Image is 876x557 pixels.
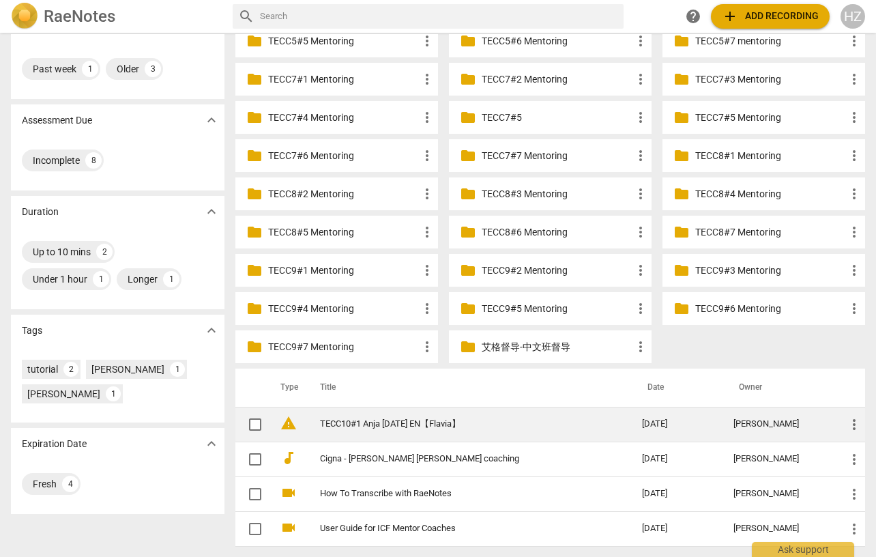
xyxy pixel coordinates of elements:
[280,415,297,431] span: warning
[320,489,593,499] a: How To Transcribe with RaeNotes
[460,109,476,126] span: folder
[482,72,632,87] p: TECC7#2 Mentoring
[268,225,419,240] p: TECC8#5 Mentoring
[96,244,113,260] div: 2
[846,262,862,278] span: more_vert
[482,34,632,48] p: TECC5#6 Mentoring
[460,147,476,164] span: folder
[117,62,139,76] div: Older
[246,109,263,126] span: folder
[632,300,649,317] span: more_vert
[685,8,701,25] span: help
[419,33,435,49] span: more_vert
[203,322,220,339] span: expand_more
[320,419,593,429] a: TECC10#1 Anja [DATE] EN【Flavia】
[419,224,435,240] span: more_vert
[846,521,862,537] span: more_vert
[201,433,222,454] button: Show more
[695,302,846,316] p: TECC9#6 Mentoring
[85,152,102,169] div: 8
[722,8,819,25] span: Add recording
[460,71,476,87] span: folder
[268,34,419,48] p: TECC5#5 Mentoring
[280,519,297,536] span: videocam
[846,147,862,164] span: more_vert
[695,111,846,125] p: TECC7#5 Mentoring
[695,263,846,278] p: TECC9#3 Mentoring
[93,271,109,287] div: 1
[203,203,220,220] span: expand_more
[846,33,862,49] span: more_vert
[201,201,222,222] button: Show more
[246,71,263,87] span: folder
[733,454,824,464] div: [PERSON_NAME]
[673,186,690,202] span: folder
[163,271,179,287] div: 1
[419,186,435,202] span: more_vert
[238,8,254,25] span: search
[632,71,649,87] span: more_vert
[419,262,435,278] span: more_vert
[846,300,862,317] span: more_vert
[482,187,632,201] p: TECC8#3 Mentoring
[482,111,632,125] p: TECC7#5
[482,149,632,163] p: TECC7#7 Mentoring
[631,407,722,442] td: [DATE]
[268,111,419,125] p: TECC7#4 Mentoring
[246,147,263,164] span: folder
[201,110,222,130] button: Show more
[246,186,263,202] span: folder
[268,302,419,316] p: TECC9#4 Mentoring
[82,61,98,77] div: 1
[419,147,435,164] span: more_vert
[632,224,649,240] span: more_vert
[460,224,476,240] span: folder
[695,72,846,87] p: TECC7#3 Mentoring
[460,300,476,317] span: folder
[33,62,76,76] div: Past week
[22,205,59,219] p: Duration
[482,302,632,316] p: TECC9#5 Mentoring
[711,4,830,29] button: Upload
[695,149,846,163] p: TECC8#1 Mentoring
[631,442,722,476] td: [DATE]
[268,149,419,163] p: TECC7#6 Mentoring
[482,340,632,354] p: 艾格督导-中文班督导
[269,369,304,407] th: Type
[419,300,435,317] span: more_vert
[201,320,222,341] button: Show more
[320,524,593,534] a: User Guide for ICF Mentor Coaches
[673,71,690,87] span: folder
[246,300,263,317] span: folder
[33,272,87,286] div: Under 1 hour
[128,272,158,286] div: Longer
[752,542,854,557] div: Ask support
[260,5,618,27] input: Search
[695,187,846,201] p: TECC8#4 Mentoring
[246,262,263,278] span: folder
[846,224,862,240] span: more_vert
[460,186,476,202] span: folder
[268,263,419,278] p: TECC9#1 Mentoring
[632,339,649,355] span: more_vert
[631,369,722,407] th: Date
[733,419,824,429] div: [PERSON_NAME]
[846,451,862,468] span: more_vert
[106,386,121,401] div: 1
[33,245,91,259] div: Up to 10 mins
[304,369,631,407] th: Title
[22,324,42,338] p: Tags
[27,387,100,401] div: [PERSON_NAME]
[631,511,722,546] td: [DATE]
[841,4,865,29] div: HZ
[631,476,722,511] td: [DATE]
[846,416,862,433] span: more_vert
[460,262,476,278] span: folder
[673,33,690,49] span: folder
[268,72,419,87] p: TECC7#1 Mentoring
[460,339,476,355] span: folder
[846,71,862,87] span: more_vert
[33,477,57,491] div: Fresh
[22,437,87,451] p: Expiration Date
[27,362,58,376] div: tutorial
